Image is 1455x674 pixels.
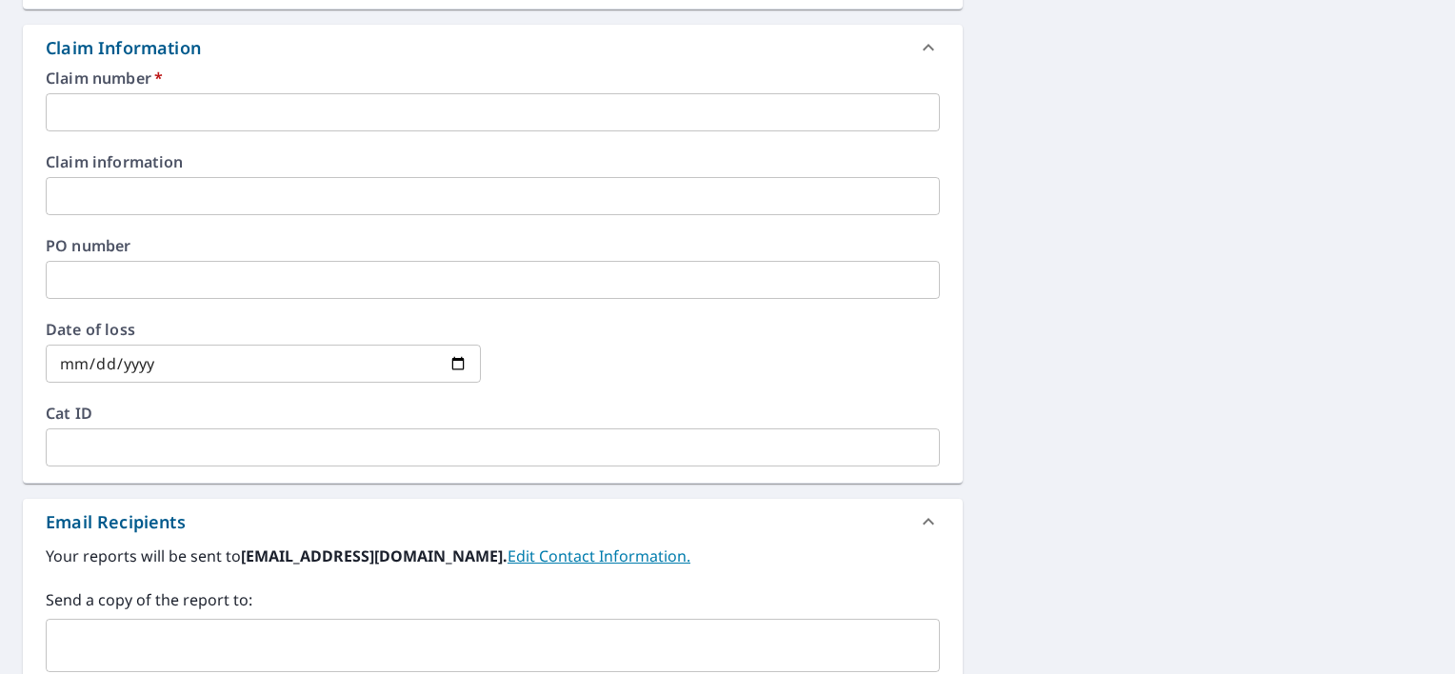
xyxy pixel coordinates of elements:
[23,25,963,70] div: Claim Information
[508,545,690,566] a: EditContactInfo
[46,322,481,337] label: Date of loss
[46,406,940,421] label: Cat ID
[46,238,940,253] label: PO number
[46,70,940,86] label: Claim number
[241,545,508,566] b: [EMAIL_ADDRESS][DOMAIN_NAME].
[46,588,940,611] label: Send a copy of the report to:
[46,545,940,567] label: Your reports will be sent to
[46,509,186,535] div: Email Recipients
[23,499,963,545] div: Email Recipients
[46,35,201,61] div: Claim Information
[46,154,940,169] label: Claim information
